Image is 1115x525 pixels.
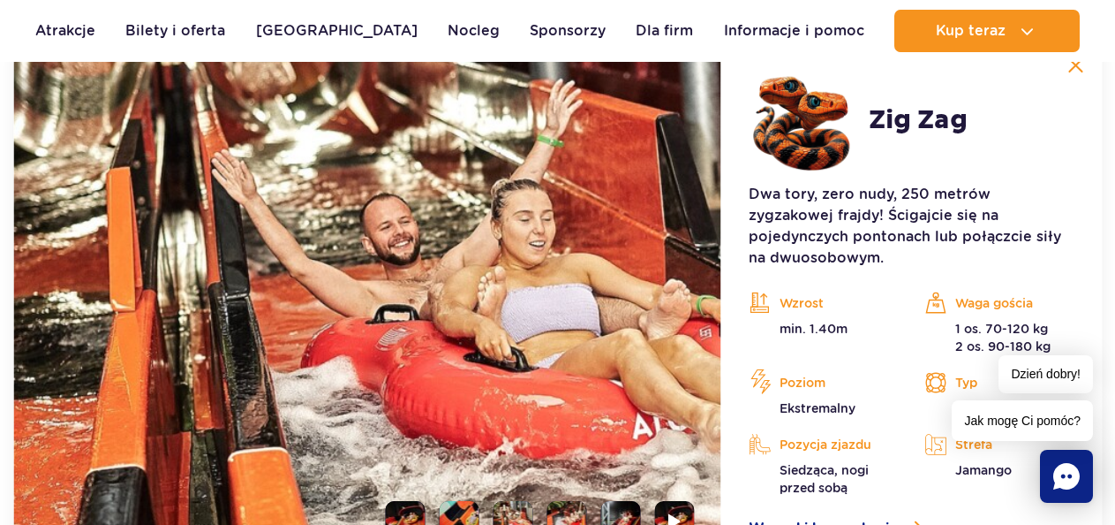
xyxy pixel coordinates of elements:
[256,10,418,52] a: [GEOGRAPHIC_DATA]
[749,369,898,396] p: Poziom
[924,290,1074,316] p: Waga gościa
[924,320,1074,355] p: 1 os. 70-120 kg 2 os. 90-180 kg
[749,399,898,417] p: Ekstremalny
[636,10,693,52] a: Dla firm
[924,369,1074,396] p: Typ
[724,10,864,52] a: Informacje i pomoc
[749,320,898,338] p: min. 1.40m
[125,10,225,52] a: Bilety i oferta
[448,10,500,52] a: Nocleg
[936,23,1006,39] span: Kup teraz
[749,461,898,497] p: Siedząca, nogi przed sobą
[749,290,898,316] p: Wzrost
[998,355,1093,393] span: Dzień dobry!
[869,104,968,136] h2: Zig Zag
[1040,450,1093,503] div: Chat
[749,67,855,173] img: 683e9d18e24cb188547945.png
[35,10,95,52] a: Atrakcje
[924,431,1074,458] p: Strefa
[749,184,1074,269] p: Dwa tory, zero nudy, 250 metrów zygzakowej frajdy! Ścigajcie się na pojedynczych pontonach lub po...
[924,461,1074,479] p: Jamango
[952,400,1093,441] span: Jak mogę Ci pomóc?
[924,399,1074,417] p: Ponton
[530,10,606,52] a: Sponsorzy
[749,431,898,458] p: Pozycja zjazdu
[894,10,1080,52] button: Kup teraz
